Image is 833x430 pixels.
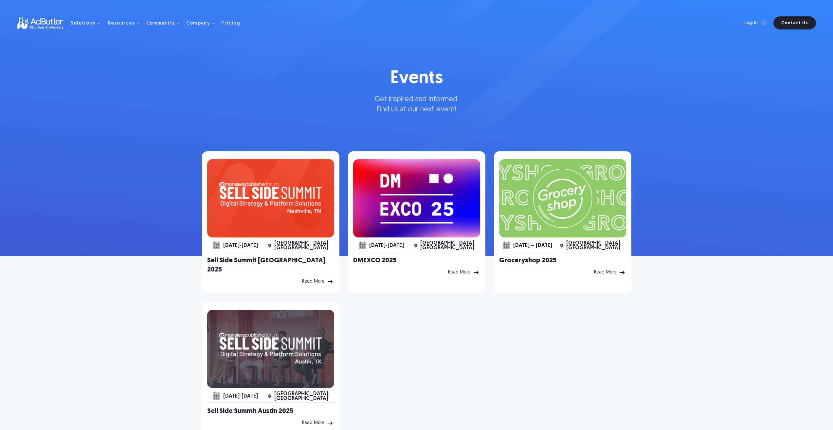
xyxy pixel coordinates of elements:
div: Resources [108,21,135,26]
div: [GEOGRAPHIC_DATA], [GEOGRAPHIC_DATA] [420,241,480,250]
div: [GEOGRAPHIC_DATA], [GEOGRAPHIC_DATA] [274,392,334,401]
a: [DATE] – [DATE] [GEOGRAPHIC_DATA], [GEOGRAPHIC_DATA] Groceryshop 2025 Read More [494,151,631,293]
a: Contact Us [773,16,816,29]
div: [DATE] – [DATE] [513,243,552,248]
a: Log In [727,16,770,29]
h2: Groceryshop 2025 [499,256,626,265]
div: Company [186,12,220,33]
div: [DATE]-[DATE] [369,243,404,248]
div: Solutions [71,12,105,33]
div: Read More [448,270,470,275]
p: Find us at our next event! [375,105,459,115]
div: Pricing [221,21,240,26]
div: Community [146,21,175,26]
a: [DATE]-[DATE] [GEOGRAPHIC_DATA], [GEOGRAPHIC_DATA] Sell Side Summit [GEOGRAPHIC_DATA] 2025 Read More [202,151,339,293]
a: Pricing [221,20,245,26]
div: Read More [594,270,616,275]
p: Get inspired and informed. [375,95,459,105]
div: Community [146,12,185,33]
a: [DATE]-[DATE] [GEOGRAPHIC_DATA], [GEOGRAPHIC_DATA] DMEXCO 2025 Read More [348,151,485,293]
div: Read More [302,279,324,284]
div: [GEOGRAPHIC_DATA], [GEOGRAPHIC_DATA] [274,241,334,250]
div: Read More [302,421,324,425]
h1: Events [375,66,459,91]
div: [DATE]-[DATE] [223,243,258,248]
div: [DATE]-[DATE] [223,394,258,399]
div: Company [186,21,210,26]
h2: DMEXCO 2025 [353,256,480,265]
div: Solutions [71,21,96,26]
div: [GEOGRAPHIC_DATA], [GEOGRAPHIC_DATA] [566,241,626,250]
div: Resources [108,12,145,33]
h2: Sell Side Summit [GEOGRAPHIC_DATA] 2025 [207,256,334,274]
h2: Sell Side Summit Austin 2025 [207,407,334,416]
